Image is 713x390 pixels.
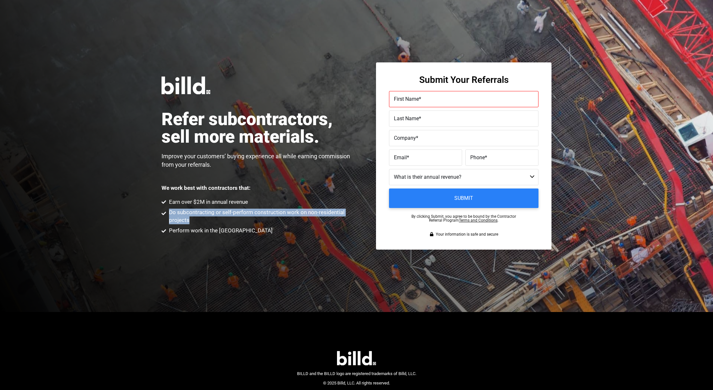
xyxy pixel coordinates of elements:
span: Earn over $2M in annual revenue [167,198,248,206]
span: Email [394,154,407,161]
span: Phone [470,154,485,161]
span: Do subcontracting or self-perform construction work on non-residential projects [167,209,357,224]
span: Company [394,135,416,141]
span: BILLD and the BILLD logo are registered trademarks of Billd, LLC. © 2025 Billd, LLC. All rights r... [297,371,416,385]
h3: Submit Your Referrals [419,75,509,84]
p: We work best with contractors that: [162,185,251,191]
input: Submit [389,188,538,208]
span: Last Name [394,115,419,122]
h1: Refer subcontractors, sell more materials. [162,110,356,146]
p: Improve your customers’ buying experience all while earning commission from your referrals. [162,152,356,169]
span: First Name [394,96,419,102]
span: Perform work in the [GEOGRAPHIC_DATA] [167,227,273,235]
a: Terms and Conditions [459,218,498,223]
span: Your information is safe and secure [434,232,498,237]
p: By clicking Submit, you agree to be bound by the Contractor Referral Program . [411,214,516,222]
